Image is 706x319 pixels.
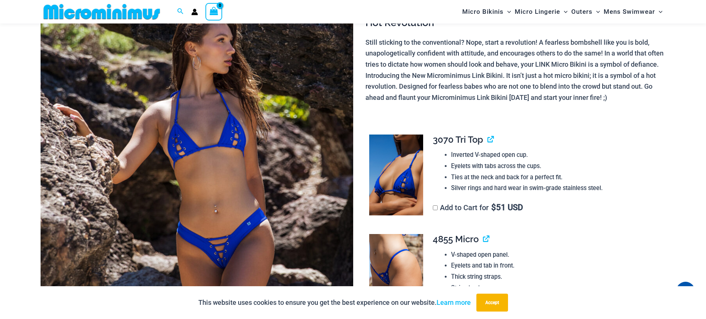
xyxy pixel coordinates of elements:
[437,299,471,306] a: Learn more
[451,260,659,271] li: Eyelets and tab in front.
[451,183,659,194] li: Silver rings and hard wear in swim-grade stainless steel.
[569,2,602,21] a: OutersMenu ToggleMenu Toggle
[571,2,592,21] span: Outers
[433,234,479,244] span: 4855 Micro
[451,161,659,172] li: Eyelets with tabs across the cups.
[491,203,496,212] span: $
[604,2,655,21] span: Mens Swimwear
[191,9,198,15] a: Account icon link
[560,2,568,21] span: Menu Toggle
[451,149,659,161] li: Inverted V-shaped open cup.
[592,2,600,21] span: Menu Toggle
[433,205,438,210] input: Add to Cart for$51 USD
[365,37,665,103] p: Still sticking to the conventional? Nope, start a revolution! A fearless bombshell like you is bo...
[515,2,560,21] span: Micro Lingerie
[460,2,513,21] a: Micro BikinisMenu ToggleMenu Toggle
[655,2,662,21] span: Menu Toggle
[513,2,569,21] a: Micro LingerieMenu ToggleMenu Toggle
[451,271,659,282] li: Thick string straps.
[476,294,508,312] button: Accept
[198,297,471,308] p: This website uses cookies to ensure you get the best experience on our website.
[433,134,483,145] span: 3070 Tri Top
[491,204,523,211] span: 51 USD
[177,7,184,16] a: Search icon link
[433,203,523,212] label: Add to Cart for
[41,3,163,20] img: MM SHOP LOGO FLAT
[462,2,504,21] span: Micro Bikinis
[459,1,666,22] nav: Site Navigation
[451,172,659,183] li: Ties at the neck and back for a perfect fit.
[205,3,223,20] a: View Shopping Cart, empty
[504,2,511,21] span: Menu Toggle
[369,234,423,315] img: Link Cobalt Blue 4855 Bottom
[451,282,659,294] li: String back.
[602,2,664,21] a: Mens SwimwearMenu ToggleMenu Toggle
[369,135,423,216] img: Link Cobalt Blue 3070 Top
[451,249,659,260] li: V-shaped open panel.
